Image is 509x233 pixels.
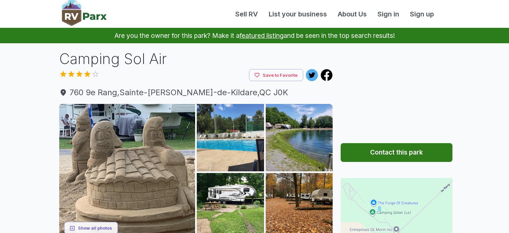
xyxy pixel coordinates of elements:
button: Contact this park [341,143,452,162]
button: Save to Favorite [249,69,303,81]
a: Sign up [405,9,439,19]
h1: Camping Sol Air [59,49,333,69]
p: Are you the owner for this park? Make it a and be seen in the top search results! [8,28,501,43]
span: 760 9e Rang , Sainte-[PERSON_NAME]-de-Kildare , QC J0K [59,86,333,99]
iframe: Advertisement [341,49,452,132]
a: featured listing [240,32,283,40]
a: Sell RV [230,9,263,19]
a: 760 9e Rang,Sainte-[PERSON_NAME]-de-Kildare,QC J0K [59,86,333,99]
a: About Us [332,9,372,19]
img: AAcXr8px-0WkztNncKquU7SOlbFVLQlrULYroQB1uEAuLCHOjtcBRVvwws2wWsGZhEzLVbsKLNAC-1LjGvq6CmXI2ORUh0EVZ... [266,104,333,171]
a: List your business [263,9,332,19]
img: AAcXr8psCauyizKkoGDB0Buwa8y5a9eYG5-EApjTD2pV2H54wX97-8yUigDpGSVlYWGib4H0J_nMQwZv_09SCyxioDAF-kEw6... [197,104,264,171]
a: Sign in [372,9,405,19]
